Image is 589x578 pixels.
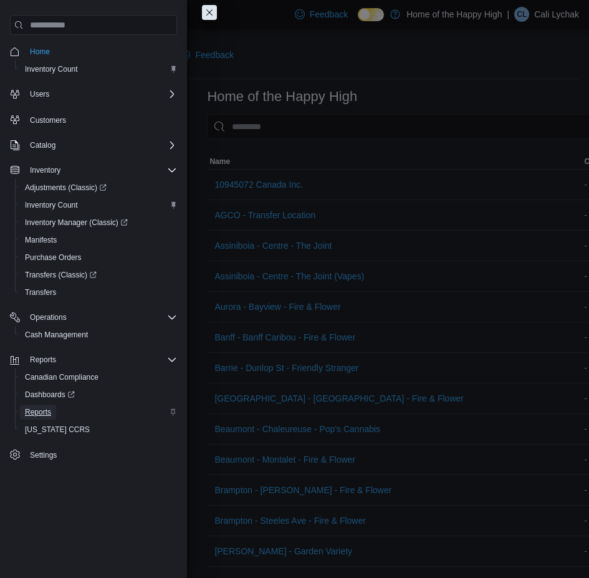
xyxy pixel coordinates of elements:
[5,446,182,464] button: Settings
[25,163,65,178] button: Inventory
[25,447,177,463] span: Settings
[15,421,182,438] button: [US_STATE] CCRS
[25,163,177,178] span: Inventory
[20,62,83,77] a: Inventory Count
[30,47,50,57] span: Home
[25,87,54,102] button: Users
[20,422,95,437] a: [US_STATE] CCRS
[202,5,217,20] button: Close this dialog
[20,370,177,385] span: Canadian Compliance
[15,179,182,196] a: Adjustments (Classic)
[30,312,67,322] span: Operations
[15,386,182,403] a: Dashboards
[15,196,182,214] button: Inventory Count
[25,200,78,210] span: Inventory Count
[5,161,182,179] button: Inventory
[20,215,133,230] a: Inventory Manager (Classic)
[15,214,182,231] a: Inventory Manager (Classic)
[25,235,57,245] span: Manifests
[15,284,182,301] button: Transfers
[25,44,55,59] a: Home
[25,287,56,297] span: Transfers
[20,180,112,195] a: Adjustments (Classic)
[25,407,51,417] span: Reports
[25,138,60,153] button: Catalog
[15,368,182,386] button: Canadian Compliance
[20,250,87,265] a: Purchase Orders
[20,285,61,300] a: Transfers
[20,405,177,420] span: Reports
[25,270,97,280] span: Transfers (Classic)
[20,198,83,213] a: Inventory Count
[15,266,182,284] a: Transfers (Classic)
[30,140,55,150] span: Catalog
[20,267,102,282] a: Transfers (Classic)
[15,326,182,344] button: Cash Management
[20,198,177,213] span: Inventory Count
[20,327,177,342] span: Cash Management
[30,450,57,460] span: Settings
[5,351,182,368] button: Reports
[5,110,182,128] button: Customers
[30,355,56,365] span: Reports
[15,403,182,421] button: Reports
[25,372,98,382] span: Canadian Compliance
[20,250,177,265] span: Purchase Orders
[25,87,177,102] span: Users
[25,138,177,153] span: Catalog
[5,309,182,326] button: Operations
[25,425,90,435] span: [US_STATE] CCRS
[25,448,62,463] a: Settings
[5,85,182,103] button: Users
[20,180,177,195] span: Adjustments (Classic)
[30,115,66,125] span: Customers
[20,267,177,282] span: Transfers (Classic)
[25,183,107,193] span: Adjustments (Classic)
[20,405,56,420] a: Reports
[15,60,182,78] button: Inventory Count
[25,112,177,127] span: Customers
[20,62,177,77] span: Inventory Count
[20,370,103,385] a: Canadian Compliance
[20,387,177,402] span: Dashboards
[25,330,88,340] span: Cash Management
[25,352,177,367] span: Reports
[20,327,93,342] a: Cash Management
[10,37,177,466] nav: Complex example
[30,165,60,175] span: Inventory
[25,390,75,400] span: Dashboards
[25,310,177,325] span: Operations
[5,42,182,60] button: Home
[20,387,80,402] a: Dashboards
[25,44,177,59] span: Home
[5,137,182,154] button: Catalog
[25,113,71,128] a: Customers
[25,310,72,325] button: Operations
[25,253,82,263] span: Purchase Orders
[20,285,177,300] span: Transfers
[15,231,182,249] button: Manifests
[30,89,49,99] span: Users
[20,233,177,248] span: Manifests
[25,218,128,228] span: Inventory Manager (Classic)
[25,64,78,74] span: Inventory Count
[20,422,177,437] span: Washington CCRS
[20,215,177,230] span: Inventory Manager (Classic)
[15,249,182,266] button: Purchase Orders
[20,233,62,248] a: Manifests
[25,352,61,367] button: Reports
